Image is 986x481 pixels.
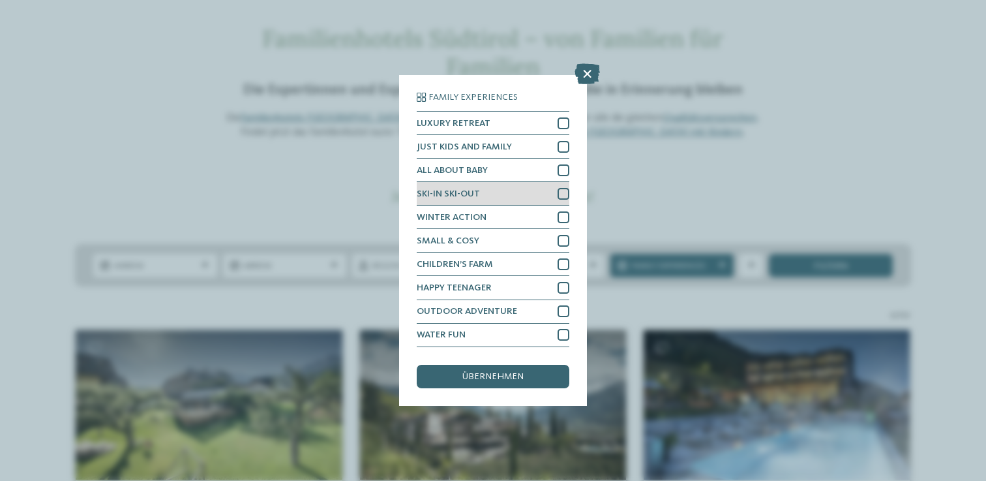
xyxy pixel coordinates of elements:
span: ALL ABOUT BABY [417,166,488,175]
span: JUST KIDS AND FAMILY [417,142,512,151]
span: WATER FUN [417,330,466,339]
span: OUTDOOR ADVENTURE [417,307,517,316]
span: SMALL & COSY [417,236,479,245]
span: Family Experiences [428,93,518,102]
span: übernehmen [462,372,524,381]
span: SKI-IN SKI-OUT [417,189,480,198]
span: LUXURY RETREAT [417,119,490,128]
span: HAPPY TEENAGER [417,283,492,292]
span: CHILDREN’S FARM [417,260,493,269]
span: WINTER ACTION [417,213,486,222]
